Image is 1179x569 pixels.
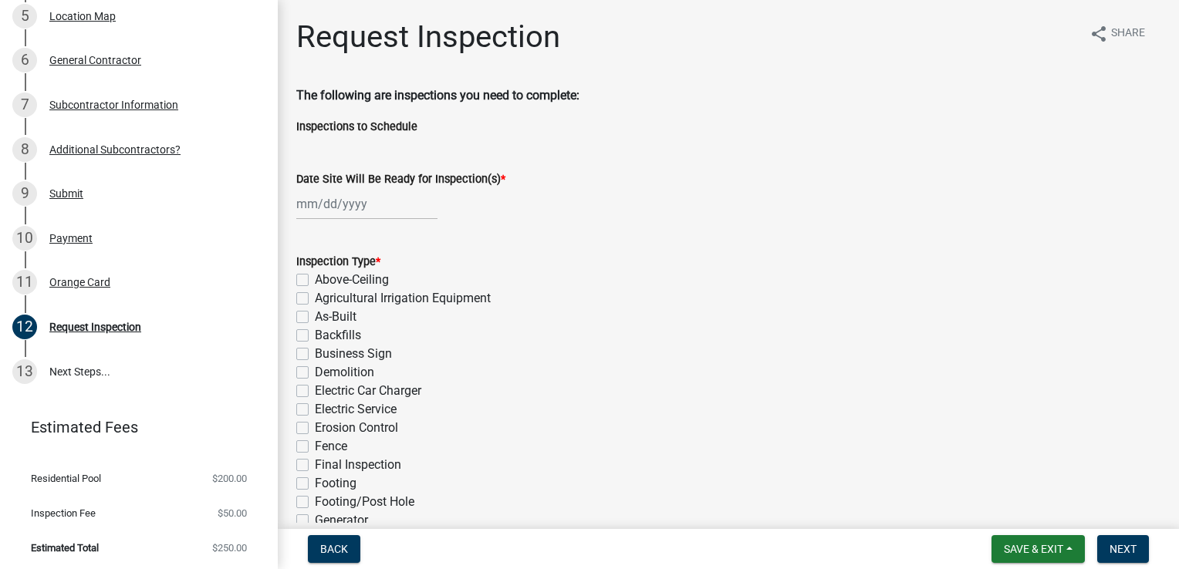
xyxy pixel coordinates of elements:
div: 11 [12,270,37,295]
span: Estimated Total [31,543,99,553]
label: Date Site Will Be Ready for Inspection(s) [296,174,505,185]
div: 6 [12,48,37,72]
span: $200.00 [212,473,247,483]
button: Back [308,535,360,563]
span: Residential Pool [31,473,101,483]
label: Footing [315,474,356,493]
span: Back [320,543,348,555]
label: Business Sign [315,345,392,363]
strong: The following are inspections you need to complete: [296,88,579,103]
button: Next [1097,535,1149,563]
span: Save & Exit [1004,543,1063,555]
button: Save & Exit [992,535,1085,563]
div: Payment [49,233,93,244]
div: 9 [12,181,37,206]
label: Final Inspection [315,456,401,474]
div: 13 [12,359,37,384]
div: Location Map [49,11,116,22]
div: Orange Card [49,277,110,288]
span: $50.00 [218,508,247,518]
button: shareShare [1077,19,1157,49]
label: As-Built [315,308,356,326]
label: Electric Car Charger [315,382,421,400]
span: Inspection Fee [31,508,96,518]
div: 12 [12,315,37,339]
label: Electric Service [315,400,397,419]
span: $250.00 [212,543,247,553]
div: Subcontractor Information [49,99,178,110]
div: Submit [49,188,83,199]
label: Erosion Control [315,419,398,437]
label: Above-Ceiling [315,271,389,289]
label: Agricultural Irrigation Equipment [315,289,491,308]
a: Estimated Fees [12,412,253,443]
h1: Request Inspection [296,19,560,56]
div: General Contractor [49,55,141,66]
i: share [1089,25,1108,43]
div: 7 [12,93,37,117]
label: Generator [315,511,368,530]
label: Demolition [315,363,374,382]
label: Inspections to Schedule [296,122,417,133]
input: mm/dd/yyyy [296,188,437,220]
div: Additional Subcontractors? [49,144,181,155]
label: Fence [315,437,347,456]
span: Share [1111,25,1145,43]
div: 5 [12,4,37,29]
div: 8 [12,137,37,162]
span: Next [1110,543,1137,555]
div: 10 [12,226,37,251]
label: Footing/Post Hole [315,493,414,511]
label: Inspection Type [296,257,380,268]
div: Request Inspection [49,322,141,332]
label: Backfills [315,326,361,345]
